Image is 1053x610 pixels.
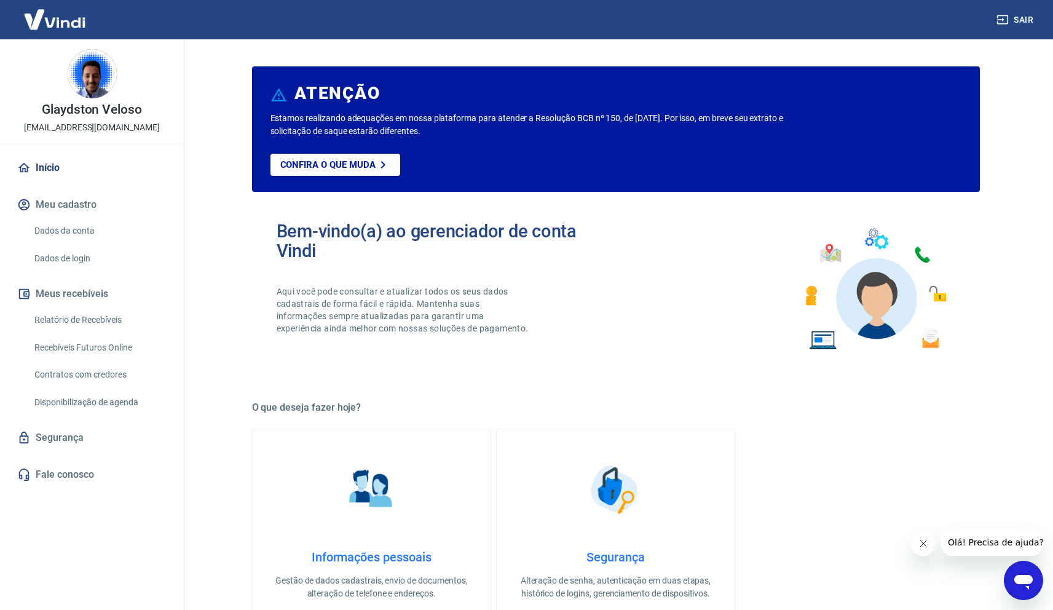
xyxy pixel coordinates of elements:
a: Início [15,154,169,181]
p: Gestão de dados cadastrais, envio de documentos, alteração de telefone e endereços. [272,574,471,600]
h6: ATENÇÃO [294,87,380,100]
p: Confira o que muda [280,159,376,170]
img: Informações pessoais [341,459,402,520]
span: Olá! Precisa de ajuda? [7,9,103,18]
a: Recebíveis Futuros Online [30,335,169,360]
h4: Segurança [516,550,715,564]
p: [EMAIL_ADDRESS][DOMAIN_NAME] [24,121,160,134]
a: Disponibilização de agenda [30,390,169,415]
a: Confira o que muda [270,154,400,176]
iframe: Message from company [941,529,1043,556]
img: Imagem de um avatar masculino com diversos icones exemplificando as funcionalidades do gerenciado... [794,221,955,357]
iframe: Button to launch messaging window [1004,561,1043,600]
p: Glaydston Veloso [42,103,142,116]
a: Dados de login [30,246,169,271]
a: Segurança [15,424,169,451]
button: Sair [994,9,1038,31]
h2: Bem-vindo(a) ao gerenciador de conta Vindi [277,221,616,261]
h4: Informações pessoais [272,550,471,564]
h5: O que deseja fazer hoje? [252,402,980,414]
img: Vindi [15,1,95,38]
p: Estamos realizando adequações em nossa plataforma para atender a Resolução BCB nº 150, de [DATE].... [270,112,823,138]
button: Meus recebíveis [15,280,169,307]
a: Relatório de Recebíveis [30,307,169,333]
img: 5de2d90f-417e-49ce-81f4-acb6f27a8e18.jpeg [68,49,117,98]
p: Aqui você pode consultar e atualizar todos os seus dados cadastrais de forma fácil e rápida. Mant... [277,285,531,335]
a: Fale conosco [15,461,169,488]
a: Contratos com credores [30,362,169,387]
iframe: Close message [911,531,936,556]
p: Alteração de senha, autenticação em duas etapas, histórico de logins, gerenciamento de dispositivos. [516,574,715,600]
button: Meu cadastro [15,191,169,218]
a: Dados da conta [30,218,169,244]
img: Segurança [585,459,646,520]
